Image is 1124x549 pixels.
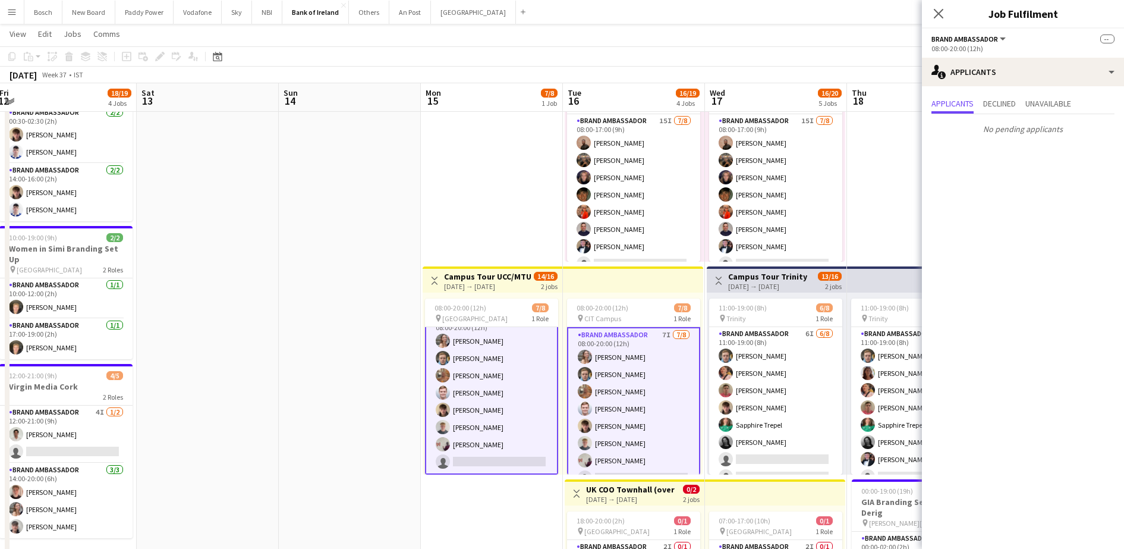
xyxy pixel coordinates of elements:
[816,314,833,323] span: 1 Role
[719,303,767,312] span: 11:00-19:00 (8h)
[59,26,86,42] a: Jobs
[577,303,628,312] span: 08:00-20:00 (12h)
[444,282,531,291] div: [DATE] → [DATE]
[922,119,1124,139] p: No pending applicants
[983,99,1016,108] span: Declined
[577,516,625,525] span: 18:00-20:00 (2h)
[850,94,867,108] span: 18
[141,87,155,98] span: Sat
[818,272,842,281] span: 13/16
[709,327,842,488] app-card-role: Brand Ambassador6I6/811:00-19:00 (8h)[PERSON_NAME][PERSON_NAME][PERSON_NAME][PERSON_NAME]Sapphire...
[931,34,998,43] span: Brand Ambassador
[531,314,549,323] span: 1 Role
[534,272,558,281] span: 14/16
[816,303,833,312] span: 6/8
[444,271,531,282] h3: Campus Tour UCC/MTU
[726,527,792,536] span: [GEOGRAPHIC_DATA]
[24,1,62,24] button: Bosch
[852,87,867,98] span: Thu
[115,1,174,24] button: Paddy Power
[708,94,725,108] span: 17
[567,299,700,475] app-job-card: 08:00-20:00 (12h)7/8 CIT Campus1 RoleBrand Ambassador7I7/808:00-20:00 (12h)[PERSON_NAME][PERSON_N...
[103,393,123,401] span: 2 Roles
[33,26,56,42] a: Edit
[349,1,389,24] button: Others
[676,99,699,108] div: 4 Jobs
[541,99,557,108] div: 1 Job
[683,494,700,504] div: 2 jobs
[931,44,1114,53] div: 08:00-20:00 (12h)
[567,86,700,262] app-job-card: 08:00-17:00 (9h)7/8 UCD1 RoleBrand Ambassador15I7/808:00-17:00 (9h)[PERSON_NAME][PERSON_NAME][PER...
[389,1,431,24] button: An Post
[709,114,842,275] app-card-role: Brand Ambassador15I7/808:00-17:00 (9h)[PERSON_NAME][PERSON_NAME][PERSON_NAME][PERSON_NAME][PERSON...
[431,1,516,24] button: [GEOGRAPHIC_DATA]
[174,1,222,24] button: Vodafone
[426,87,441,98] span: Mon
[931,34,1007,43] button: Brand Ambassador
[93,29,120,39] span: Comms
[673,314,691,323] span: 1 Role
[709,86,842,262] app-job-card: 08:00-17:00 (9h)7/8 UCD1 RoleBrand Ambassador15I7/808:00-17:00 (9h)[PERSON_NAME][PERSON_NAME][PER...
[103,265,123,274] span: 2 Roles
[39,70,69,79] span: Week 37
[17,265,82,274] span: [GEOGRAPHIC_DATA]
[10,29,26,39] span: View
[106,371,123,380] span: 4/5
[861,487,913,495] span: 00:00-19:00 (19h)
[825,281,842,291] div: 2 jobs
[676,89,700,98] span: 16/19
[252,1,282,24] button: NBI
[282,94,298,108] span: 14
[586,484,675,495] h3: UK COO Townhall (overnight)
[566,94,581,108] span: 16
[10,69,37,81] div: [DATE]
[719,516,770,525] span: 07:00-17:00 (10h)
[541,281,558,291] div: 2 jobs
[818,99,841,108] div: 5 Jobs
[442,314,508,323] span: [GEOGRAPHIC_DATA]
[567,327,700,491] app-card-role: Brand Ambassador7I7/808:00-20:00 (12h)[PERSON_NAME][PERSON_NAME][PERSON_NAME][PERSON_NAME][PERSON...
[674,303,691,312] span: 7/8
[9,371,57,380] span: 12:00-21:00 (9h)
[869,519,955,528] span: [PERSON_NAME][GEOGRAPHIC_DATA]
[108,99,131,108] div: 4 Jobs
[108,89,131,98] span: 18/19
[425,299,558,475] app-job-card: 08:00-20:00 (12h)7/8 [GEOGRAPHIC_DATA]1 RoleBrand Ambassador7I7/808:00-20:00 (12h)[PERSON_NAME][P...
[140,94,155,108] span: 13
[816,527,833,536] span: 1 Role
[709,299,842,475] app-job-card: 11:00-19:00 (8h)6/8 Trinity1 RoleBrand Ambassador6I6/811:00-19:00 (8h)[PERSON_NAME][PERSON_NAME][...
[851,299,984,475] app-job-card: 11:00-19:00 (8h)7/8 Trinity1 RoleBrand Ambassador8I7/811:00-19:00 (8h)[PERSON_NAME][PERSON_NAME][...
[1100,34,1114,43] span: --
[922,6,1124,21] h3: Job Fulfilment
[106,233,123,242] span: 2/2
[816,516,833,525] span: 0/1
[1025,99,1071,108] span: Unavailable
[62,1,115,24] button: New Board
[673,527,691,536] span: 1 Role
[586,495,675,504] div: [DATE] → [DATE]
[728,282,807,291] div: [DATE] → [DATE]
[532,303,549,312] span: 7/8
[282,1,349,24] button: Bank of Ireland
[435,303,486,312] span: 08:00-20:00 (12h)
[726,314,746,323] span: Trinity
[9,233,57,242] span: 10:00-19:00 (9h)
[710,87,725,98] span: Wed
[868,314,888,323] span: Trinity
[852,497,985,518] h3: GIA Branding Set Up and Derig
[64,29,81,39] span: Jobs
[567,114,700,275] app-card-role: Brand Ambassador15I7/808:00-17:00 (9h)[PERSON_NAME][PERSON_NAME][PERSON_NAME][PERSON_NAME][PERSON...
[284,87,298,98] span: Sun
[818,89,842,98] span: 16/20
[674,516,691,525] span: 0/1
[568,87,581,98] span: Tue
[424,94,441,108] span: 15
[683,485,700,494] span: 0/2
[584,527,650,536] span: [GEOGRAPHIC_DATA]
[541,89,558,98] span: 7/8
